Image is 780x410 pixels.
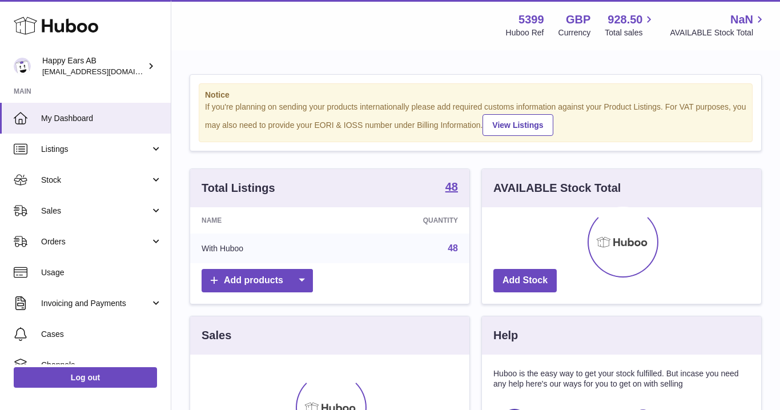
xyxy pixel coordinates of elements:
[41,298,150,309] span: Invoicing and Payments
[202,180,275,196] h3: Total Listings
[518,12,544,27] strong: 5399
[670,12,766,38] a: NaN AVAILABLE Stock Total
[493,269,557,292] a: Add Stock
[493,180,621,196] h3: AVAILABLE Stock Total
[202,328,231,343] h3: Sales
[41,206,150,216] span: Sales
[41,360,162,371] span: Channels
[445,181,458,192] strong: 48
[483,114,553,136] a: View Listings
[14,58,31,75] img: 3pl@happyearsearplugs.com
[205,90,746,101] strong: Notice
[493,368,750,390] p: Huboo is the easy way to get your stock fulfilled. But incase you need any help here's our ways f...
[190,234,337,263] td: With Huboo
[605,27,656,38] span: Total sales
[42,55,145,77] div: Happy Ears AB
[558,27,591,38] div: Currency
[566,12,590,27] strong: GBP
[205,102,746,136] div: If you're planning on sending your products internationally please add required customs informati...
[493,328,518,343] h3: Help
[730,12,753,27] span: NaN
[41,329,162,340] span: Cases
[448,243,458,253] a: 48
[605,12,656,38] a: 928.50 Total sales
[202,269,313,292] a: Add products
[445,181,458,195] a: 48
[506,27,544,38] div: Huboo Ref
[337,207,469,234] th: Quantity
[41,267,162,278] span: Usage
[41,175,150,186] span: Stock
[670,27,766,38] span: AVAILABLE Stock Total
[41,113,162,124] span: My Dashboard
[190,207,337,234] th: Name
[608,12,642,27] span: 928.50
[41,144,150,155] span: Listings
[42,67,168,76] span: [EMAIL_ADDRESS][DOMAIN_NAME]
[41,236,150,247] span: Orders
[14,367,157,388] a: Log out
